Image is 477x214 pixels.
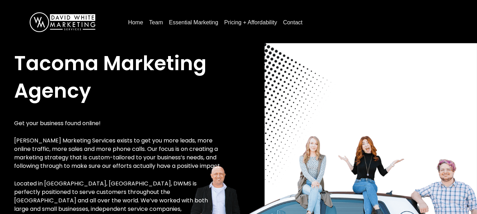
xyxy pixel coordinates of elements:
[125,17,146,28] a: Home
[14,136,222,170] p: [PERSON_NAME] Marketing Services exists to get you more leads, more online traffic, more sales an...
[166,17,221,28] a: Essential Marketing
[280,17,305,28] a: Contact
[30,19,95,25] a: DavidWhite-Marketing-Logo
[30,12,95,32] img: DavidWhite-Marketing-Logo
[14,49,207,105] span: Tacoma Marketing Agency
[146,17,166,28] a: Team
[125,17,463,28] nav: Menu
[14,119,222,128] p: Get your business found online!
[221,17,280,28] a: Pricing + Affordability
